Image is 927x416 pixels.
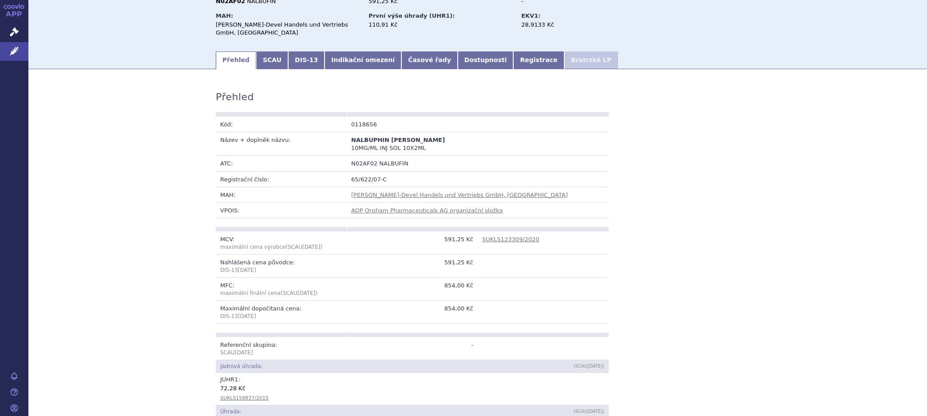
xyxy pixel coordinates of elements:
[297,290,316,296] span: [DATE]
[347,255,478,278] td: 591,25 Kč
[216,301,347,324] td: Maximální dopočítaná cena:
[216,12,233,19] strong: MAH:
[216,171,347,187] td: Registrační číslo:
[347,278,478,301] td: 854,00 Kč
[216,132,347,156] td: Název + doplněk názvu:
[587,409,602,414] span: [DATE]
[347,232,478,255] td: 591,25 Kč
[288,51,325,69] a: DIS-13
[401,51,458,69] a: Časové řady
[216,21,360,37] div: [PERSON_NAME]-Devel Handels und Vertriebs GmbH, [GEOGRAPHIC_DATA]
[351,137,445,143] span: NALBUPHIN [PERSON_NAME]
[216,51,256,69] a: Přehled
[281,290,317,296] span: (SCAU )
[220,395,269,401] a: SUKLS158837/2015
[238,267,256,273] span: [DATE]
[216,156,347,171] td: ATC:
[220,267,342,274] p: DIS-13
[351,160,377,167] span: N02AF02
[347,337,478,360] td: -
[351,207,503,214] a: AOP Orpham Pharmaceuticals AG organizační složka
[347,117,478,132] td: 0118656
[521,21,621,29] div: 28,9133 Kč
[216,232,347,255] td: MCV:
[238,313,256,319] span: [DATE]
[347,171,609,187] td: 65/622/07-C
[587,364,602,369] span: [DATE]
[216,337,347,360] td: Referenční skupina:
[216,117,347,132] td: Kód:
[216,187,347,202] td: MAH:
[220,313,342,320] p: DIS-13
[482,236,539,243] a: SUKLS123309/2020
[521,12,540,19] strong: EKV1:
[234,376,238,383] span: 1
[574,364,604,369] span: (SCAU )
[216,360,478,373] td: Jádrová úhrada:
[458,51,514,69] a: Dostupnosti
[216,91,254,103] h3: Přehled
[220,244,322,250] span: (SCAU )
[216,203,347,218] td: VPOIS:
[368,21,513,29] div: 110,91 Kč
[216,373,609,405] td: JUHR :
[256,51,288,69] a: SCAU
[379,160,408,167] span: NALBUFIN
[513,51,564,69] a: Registrace
[325,51,401,69] a: Indikační omezení
[368,12,455,19] strong: První výše úhrady (UHR1):
[216,255,347,278] td: Nahlášená cena původce:
[347,301,478,324] td: 854,00 Kč
[220,349,342,357] p: SCAU
[216,278,347,301] td: MFC:
[235,349,253,356] span: [DATE]
[302,244,321,250] span: [DATE]
[351,192,568,198] a: [PERSON_NAME]-Devel Handels und Vertriebs GmbH, [GEOGRAPHIC_DATA]
[220,384,604,392] div: 72,28 Kč
[351,145,426,151] span: 10MG/ML INJ SOL 10X2ML
[220,244,285,250] span: maximální cena výrobce
[220,290,342,297] p: maximální finální cena
[574,409,604,414] span: (SCAU )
